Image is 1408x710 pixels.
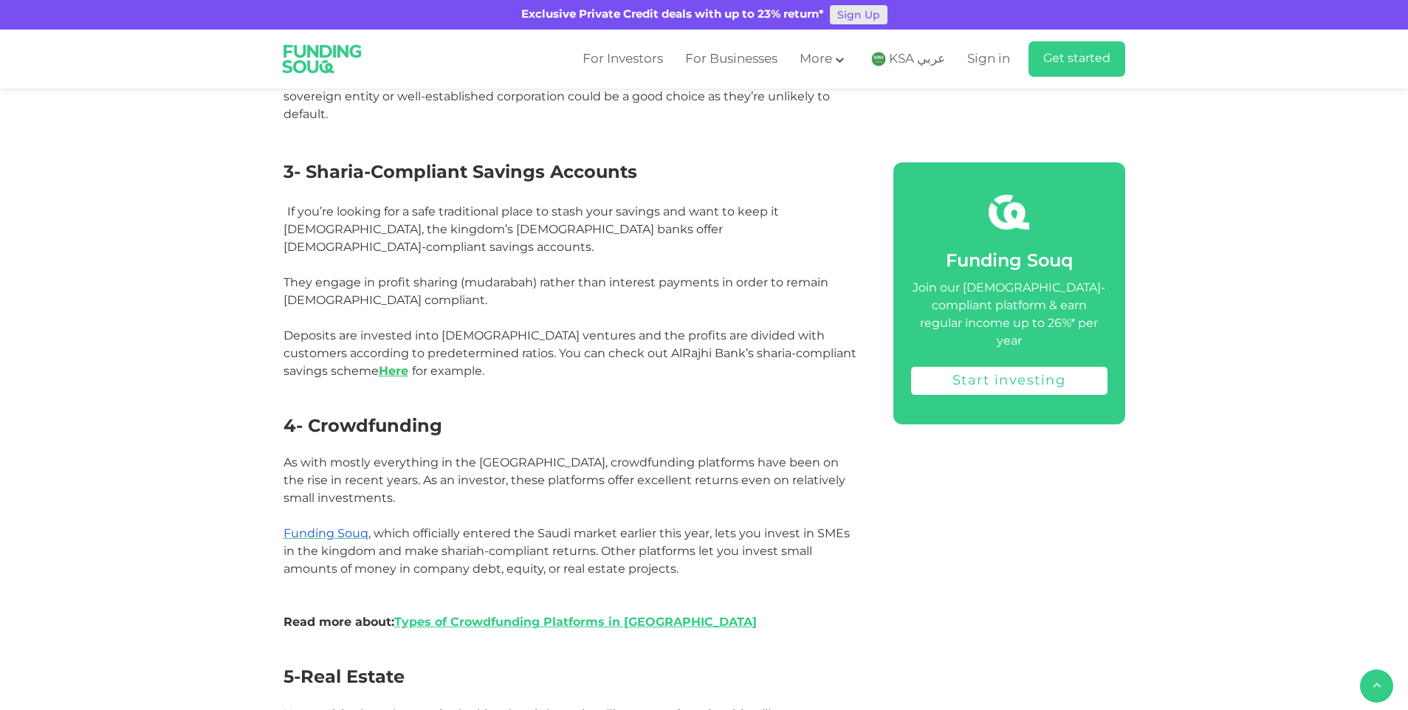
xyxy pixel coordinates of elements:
[379,364,408,378] a: Here
[911,280,1107,351] div: Join our [DEMOGRAPHIC_DATA]-compliant platform & earn regular income up to 26%* per year
[284,72,830,121] span: If you’re looking for a relatively low-risk investment with steady returns, buying sukuk from a s...
[1043,53,1110,64] span: Get started
[284,328,856,378] span: Deposits are invested into [DEMOGRAPHIC_DATA] ventures and the profits are divided with customers...
[911,367,1107,395] a: Start investing
[889,51,945,68] span: KSA عربي
[284,275,828,307] span: They engage in profit sharing (mudarabah) rather than interest payments in order to remain [DEMOG...
[964,47,1010,72] a: Sign in
[800,53,832,66] span: More
[284,455,845,505] span: As with mostly everything in the [GEOGRAPHIC_DATA], crowdfunding platforms have been on the rise ...
[521,7,824,24] div: Exclusive Private Credit deals with up to 23% return*
[284,161,637,182] span: 3- Sharia-Compliant Savings Accounts
[579,47,667,72] a: For Investors
[967,53,1010,66] span: Sign in
[284,415,442,436] span: 4- Crowdfunding
[1360,669,1393,703] button: back
[989,192,1029,232] img: fsicon
[830,5,887,24] a: Sign Up
[284,204,779,254] span: If you’re looking for a safe traditional place to stash your savings and want to keep it [DEMOGRA...
[284,526,368,540] a: Funding Souq
[394,615,757,629] a: Types of Crowdfunding Platforms in [GEOGRAPHIC_DATA]
[946,253,1073,270] span: Funding Souq
[284,666,405,687] span: 5-Real Estate
[284,615,757,629] span: Read more about:
[871,52,886,66] img: SA Flag
[272,32,372,86] img: Logo
[284,526,850,576] span: , which officially entered the Saudi market earlier this year, lets you invest in SMEs in the kin...
[681,47,781,72] a: For Businesses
